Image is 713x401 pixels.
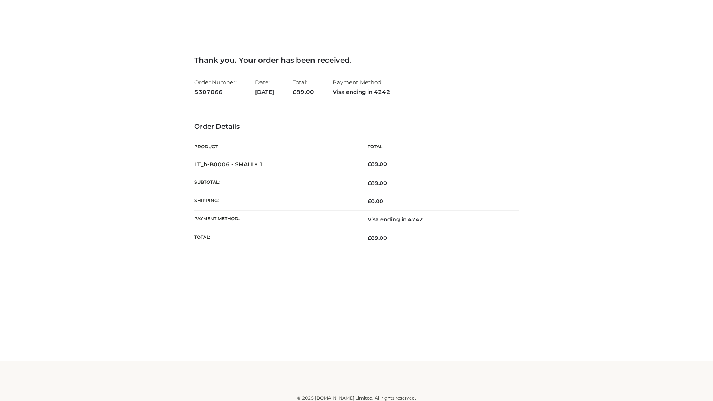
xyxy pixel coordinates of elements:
span: £ [368,161,371,167]
span: 89.00 [293,88,314,95]
strong: × 1 [254,161,263,168]
strong: LT_b-B0006 - SMALL [194,161,263,168]
li: Date: [255,76,274,98]
li: Total: [293,76,314,98]
th: Total: [194,229,356,247]
th: Total [356,138,519,155]
span: £ [368,235,371,241]
th: Payment method: [194,211,356,229]
li: Payment Method: [333,76,390,98]
li: Order Number: [194,76,237,98]
th: Product [194,138,356,155]
span: £ [368,180,371,186]
h3: Order Details [194,123,519,131]
th: Subtotal: [194,174,356,192]
bdi: 0.00 [368,198,383,205]
strong: Visa ending in 4242 [333,87,390,97]
span: 89.00 [368,180,387,186]
td: Visa ending in 4242 [356,211,519,229]
span: £ [368,198,371,205]
h3: Thank you. Your order has been received. [194,56,519,65]
th: Shipping: [194,192,356,211]
bdi: 89.00 [368,161,387,167]
span: £ [293,88,296,95]
span: 89.00 [368,235,387,241]
strong: 5307066 [194,87,237,97]
strong: [DATE] [255,87,274,97]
